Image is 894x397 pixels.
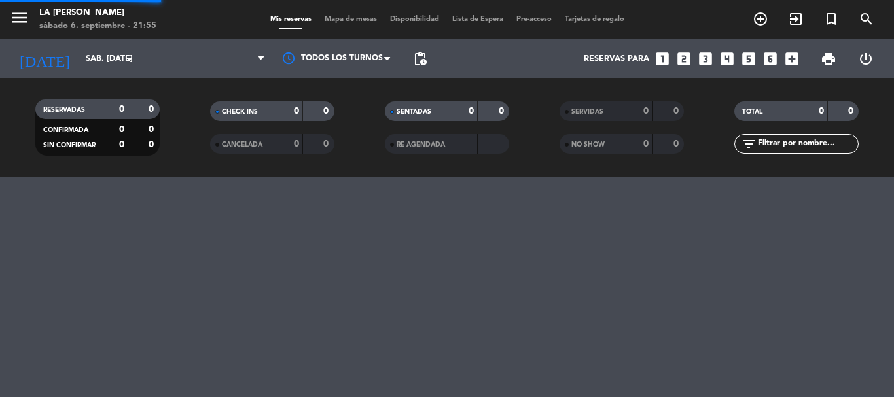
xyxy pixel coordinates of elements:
strong: 0 [149,105,156,114]
span: SERVIDAS [571,109,603,115]
i: menu [10,8,29,27]
div: La [PERSON_NAME] [39,7,156,20]
button: menu [10,8,29,32]
i: looks_4 [719,50,736,67]
span: Pre-acceso [510,16,558,23]
strong: 0 [119,140,124,149]
span: CONFIRMADA [43,127,88,133]
i: search [859,11,874,27]
strong: 0 [119,105,124,114]
div: LOG OUT [847,39,884,78]
i: add_circle_outline [753,11,768,27]
strong: 0 [294,139,299,148]
strong: 0 [819,107,824,116]
span: pending_actions [412,51,428,67]
i: looks_3 [697,50,714,67]
i: looks_6 [762,50,779,67]
span: Lista de Espera [446,16,510,23]
strong: 0 [149,125,156,134]
strong: 0 [673,107,681,116]
span: CHECK INS [222,109,258,115]
span: Reservas para [584,54,649,63]
i: exit_to_app [788,11,804,27]
span: TOTAL [742,109,762,115]
i: looks_5 [740,50,757,67]
i: looks_one [654,50,671,67]
i: power_settings_new [858,51,874,67]
span: Mis reservas [264,16,318,23]
span: CANCELADA [222,141,262,148]
strong: 0 [323,107,331,116]
span: RE AGENDADA [397,141,445,148]
i: add_box [783,50,800,67]
strong: 0 [673,139,681,148]
strong: 0 [499,107,507,116]
span: SENTADAS [397,109,431,115]
strong: 0 [323,139,331,148]
span: print [821,51,836,67]
span: RESERVADAS [43,107,85,113]
span: Mapa de mesas [318,16,384,23]
i: [DATE] [10,44,79,73]
strong: 0 [149,140,156,149]
strong: 0 [294,107,299,116]
input: Filtrar por nombre... [757,137,858,151]
strong: 0 [643,139,649,148]
span: SIN CONFIRMAR [43,142,96,148]
span: Disponibilidad [384,16,446,23]
i: turned_in_not [823,11,839,27]
strong: 0 [643,107,649,116]
strong: 0 [119,125,124,134]
i: arrow_drop_down [122,51,137,67]
i: looks_two [675,50,692,67]
div: sábado 6. septiembre - 21:55 [39,20,156,33]
i: filter_list [741,136,757,152]
span: NO SHOW [571,141,605,148]
span: Tarjetas de regalo [558,16,631,23]
strong: 0 [469,107,474,116]
strong: 0 [848,107,856,116]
